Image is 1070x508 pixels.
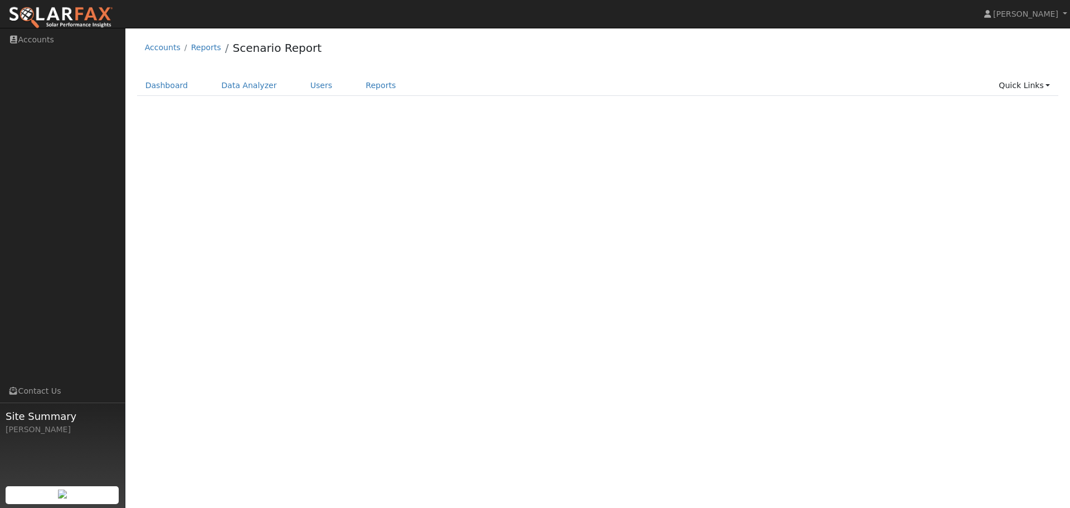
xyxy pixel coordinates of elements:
[302,75,341,96] a: Users
[993,9,1058,18] span: [PERSON_NAME]
[213,75,285,96] a: Data Analyzer
[6,409,119,424] span: Site Summary
[8,6,113,30] img: SolarFax
[232,41,322,55] a: Scenario Report
[137,75,197,96] a: Dashboard
[990,75,1058,96] a: Quick Links
[357,75,404,96] a: Reports
[191,43,221,52] a: Reports
[58,490,67,499] img: retrieve
[145,43,181,52] a: Accounts
[6,424,119,436] div: [PERSON_NAME]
